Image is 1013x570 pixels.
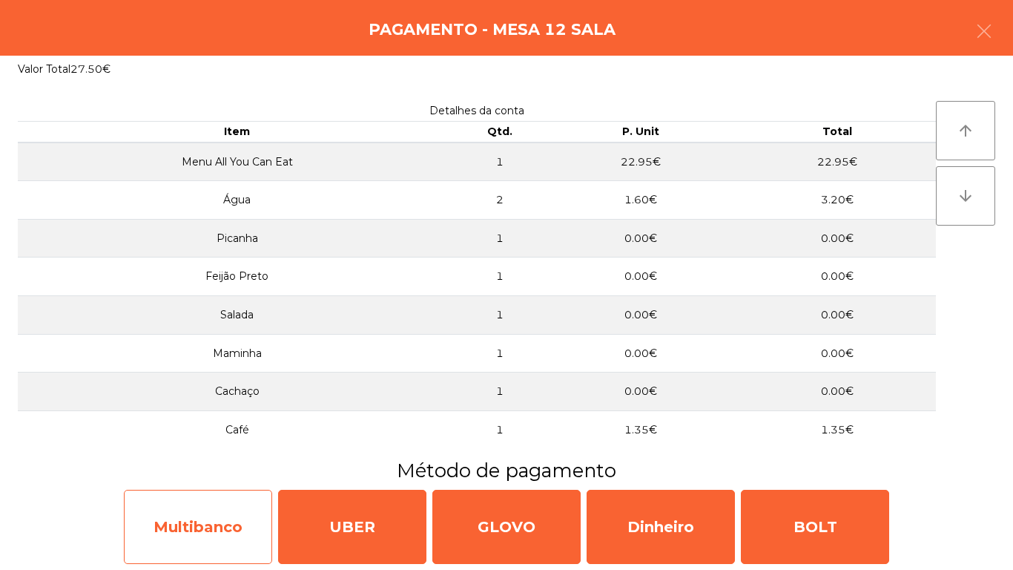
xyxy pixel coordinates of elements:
td: 3.20€ [739,181,936,220]
h3: Método de pagamento [11,457,1002,484]
td: Salada [18,296,457,335]
span: 27.50€ [70,62,110,76]
i: arrow_upward [957,122,974,140]
td: 1 [457,142,543,181]
td: 0.00€ [542,258,739,296]
td: 0.00€ [739,258,936,296]
span: Detalhes da conta [429,104,524,117]
td: 1.35€ [542,410,739,448]
div: GLOVO [432,490,581,564]
td: 0.00€ [739,334,936,373]
td: 1 [457,410,543,448]
td: Maminha [18,334,457,373]
td: 0.00€ [542,373,739,411]
th: Total [739,122,936,142]
button: arrow_upward [936,101,995,160]
td: Cachaço [18,373,457,411]
td: 1.35€ [739,410,936,448]
span: Valor Total [18,62,70,76]
td: 2 [457,181,543,220]
i: arrow_downward [957,187,974,205]
td: Menu All You Can Eat [18,142,457,181]
td: 1 [457,296,543,335]
td: Água [18,181,457,220]
button: arrow_downward [936,166,995,226]
div: UBER [278,490,426,564]
h4: Pagamento - Mesa 12 Sala [369,19,616,41]
td: 0.00€ [739,296,936,335]
td: 22.95€ [739,142,936,181]
div: Dinheiro [587,490,735,564]
td: 1 [457,258,543,296]
td: 1.60€ [542,181,739,220]
td: 0.00€ [542,219,739,258]
td: 0.00€ [739,373,936,411]
td: 0.00€ [542,296,739,335]
th: Qtd. [457,122,543,142]
td: 0.00€ [739,219,936,258]
td: 22.95€ [542,142,739,181]
td: 1 [457,219,543,258]
td: Café [18,410,457,448]
td: 1 [457,373,543,411]
td: Feijão Preto [18,258,457,296]
td: 1 [457,334,543,373]
div: Multibanco [124,490,272,564]
th: P. Unit [542,122,739,142]
th: Item [18,122,457,142]
div: BOLT [741,490,889,564]
td: Picanha [18,219,457,258]
td: 0.00€ [542,334,739,373]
